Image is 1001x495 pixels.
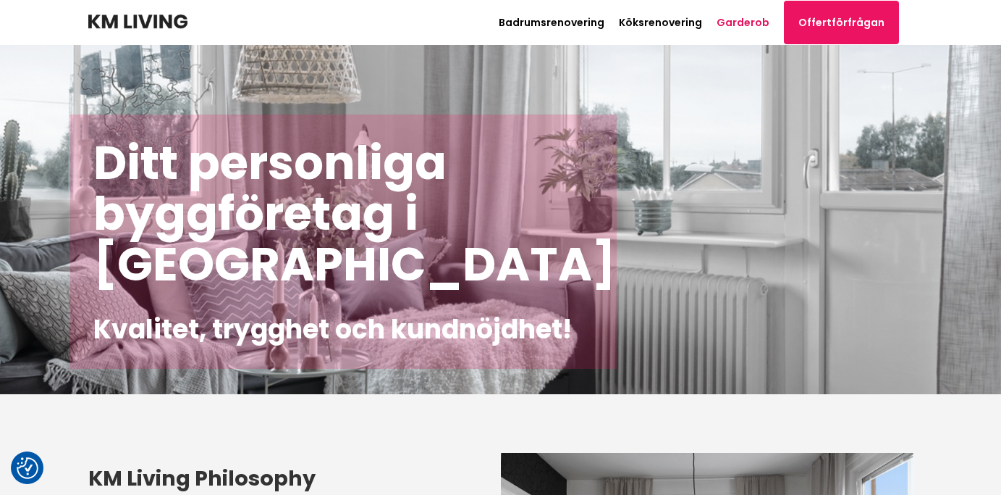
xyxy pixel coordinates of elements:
button: Samtyckesinställningar [17,457,38,479]
a: Offertförfrågan [784,1,899,44]
h2: Kvalitet, trygghet och kundnöjdhet! [93,313,594,346]
h3: KM Living Philosophy [88,464,465,493]
img: KM Living [88,14,187,29]
a: Garderob [717,15,769,30]
img: Revisit consent button [17,457,38,479]
h1: Ditt personliga byggföretag i [GEOGRAPHIC_DATA] [93,138,594,290]
a: Badrumsrenovering [499,15,604,30]
a: Köksrenovering [619,15,702,30]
